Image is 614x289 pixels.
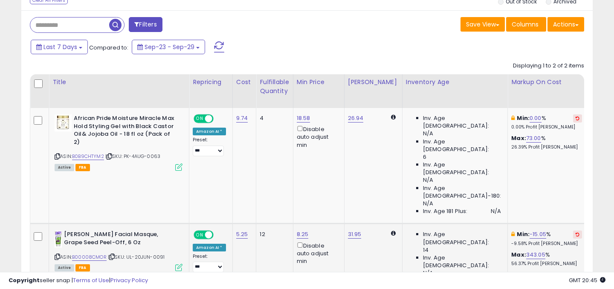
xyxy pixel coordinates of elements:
div: Cost [236,78,253,87]
a: 5.25 [236,230,248,239]
a: B0B9CHTYM2 [72,153,104,160]
span: | SKU: PK-4AUG-0063 [105,153,160,160]
img: 41XMC6UQJML._SL40_.jpg [55,114,72,131]
a: 18.58 [297,114,310,123]
span: Columns [512,20,539,29]
span: Inv. Age 181 Plus: [423,207,468,215]
span: FBA [75,264,90,271]
a: Terms of Use [73,276,109,284]
div: Amazon AI * [193,244,226,251]
div: % [511,251,582,267]
a: 26.94 [348,114,364,123]
div: Amazon AI * [193,128,226,135]
span: N/A [423,176,433,184]
div: Repricing [193,78,229,87]
div: Title [52,78,185,87]
a: -15.05 [530,230,546,239]
div: Disable auto adjust min [297,124,338,149]
a: B00008CMOR [72,254,107,261]
b: Max: [511,134,526,142]
span: 2025-10-7 20:45 GMT [569,276,605,284]
button: Last 7 Days [31,40,88,54]
button: Save View [460,17,505,32]
div: ASIN: [55,231,182,270]
span: N/A [423,269,433,277]
a: 343.05 [526,251,545,259]
span: Inv. Age [DEMOGRAPHIC_DATA]-180: [423,184,501,200]
div: Displaying 1 to 2 of 2 items [513,62,584,70]
span: Inv. Age [DEMOGRAPHIC_DATA]: [423,138,501,153]
a: 0.00 [530,114,542,123]
b: Min: [517,230,530,238]
div: % [511,134,582,150]
button: Filters [129,17,162,32]
div: % [511,231,582,246]
span: Inv. Age [DEMOGRAPHIC_DATA]: [423,161,501,176]
span: ON [194,231,205,239]
span: N/A [491,207,501,215]
p: -9.58% Profit [PERSON_NAME] [511,241,582,247]
div: 4 [260,114,286,122]
span: Inv. Age [DEMOGRAPHIC_DATA]: [423,231,501,246]
span: ON [194,115,205,123]
button: Sep-23 - Sep-29 [132,40,205,54]
th: The percentage added to the cost of goods (COGS) that forms the calculator for Min & Max prices. [508,74,589,108]
img: 41U9wI6g0zL._SL40_.jpg [55,231,62,248]
a: 31.95 [348,230,362,239]
div: Disable auto adjust min [297,241,338,266]
p: 26.39% Profit [PERSON_NAME] [511,144,582,150]
span: N/A [423,130,433,137]
span: 14 [423,246,429,254]
span: | SKU: UL-20JUN-0091 [108,254,165,260]
b: Min: [517,114,530,122]
div: 12 [260,231,286,238]
a: 9.74 [236,114,248,123]
span: Inv. Age [DEMOGRAPHIC_DATA]: [423,254,501,269]
span: N/A [423,200,433,207]
span: FBA [75,164,90,171]
a: Privacy Policy [110,276,148,284]
span: Sep-23 - Sep-29 [145,43,194,51]
p: 56.37% Profit [PERSON_NAME] [511,261,582,267]
div: Preset: [193,137,226,156]
strong: Copyright [9,276,40,284]
div: ASIN: [55,114,182,170]
span: Last 7 Days [43,43,77,51]
span: OFF [212,115,226,123]
div: [PERSON_NAME] [348,78,399,87]
a: 8.25 [297,230,309,239]
div: Min Price [297,78,341,87]
b: Max: [511,251,526,259]
span: 6 [423,153,426,161]
span: Compared to: [89,44,128,52]
div: Preset: [193,254,226,273]
span: All listings currently available for purchase on Amazon [55,164,74,171]
p: 0.00% Profit [PERSON_NAME] [511,124,582,130]
div: Markup on Cost [511,78,585,87]
div: seller snap | | [9,277,148,285]
button: Actions [547,17,584,32]
span: Inv. Age [DEMOGRAPHIC_DATA]: [423,114,501,130]
a: 73.00 [526,134,541,143]
button: Columns [506,17,546,32]
span: All listings currently available for purchase on Amazon [55,264,74,271]
b: [PERSON_NAME] Facial Masque, Grape Seed Peel-Off, 6 Oz [64,231,168,248]
div: Inventory Age [406,78,504,87]
b: African Pride Moisture Miracle Max Hold Styling Gel with Black Castor Oil& Jojoba Oil - 18 fl oz ... [74,114,177,148]
div: Fulfillable Quantity [260,78,289,96]
div: % [511,114,582,130]
span: OFF [212,231,226,239]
